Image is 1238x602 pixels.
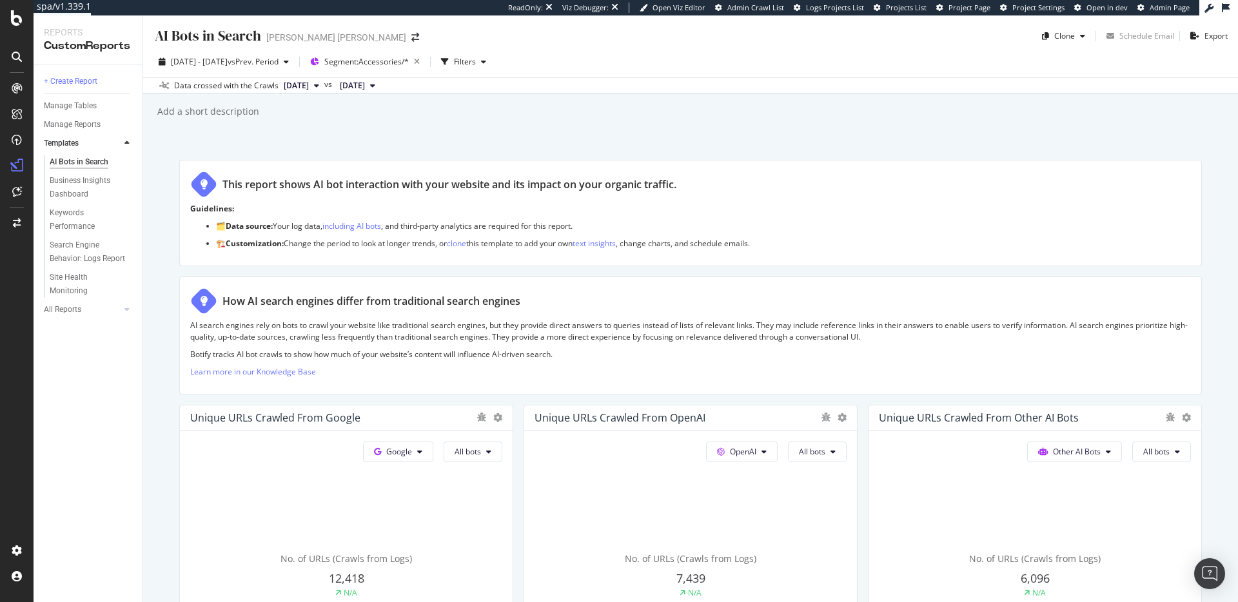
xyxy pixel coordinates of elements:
[322,220,381,231] a: including AI bots
[969,552,1101,565] span: No. of URLs (Crawls from Logs)
[363,442,433,462] button: Google
[50,238,133,266] a: Search Engine Behavior: Logs Report
[1194,558,1225,589] div: Open Intercom Messenger
[44,118,133,131] a: Manage Reports
[730,446,756,457] span: OpenAI
[788,442,847,462] button: All bots
[879,411,1079,424] div: Unique URLs Crawled from Other AI Bots
[1037,26,1090,46] button: Clone
[806,3,864,12] span: Logs Projects List
[1000,3,1065,13] a: Project Settings
[447,238,466,249] a: clone
[1150,3,1190,12] span: Admin Page
[794,3,864,13] a: Logs Projects List
[190,203,234,214] strong: Guidelines:
[44,39,132,53] div: CustomReports
[1053,446,1101,457] span: Other AI Bots
[727,3,784,12] span: Admin Crawl List
[1132,442,1191,462] button: All bots
[222,177,676,192] div: This report shows AI bot interaction with your website and its impact on your organic traffic.
[573,238,616,249] a: text insights
[821,413,831,422] div: bug
[676,570,705,586] span: 7,439
[50,271,133,298] a: Site Health Monitoring
[706,442,778,462] button: OpenAI
[156,105,259,118] div: Add a short description
[284,80,309,92] span: 2025 Oct. 4th
[340,80,365,92] span: 2025 Jul. 21st
[50,155,108,169] div: AI Bots in Search
[324,56,409,67] span: Segment: Accessories/*
[344,587,357,598] div: N/A
[174,80,279,92] div: Data crossed with the Crawls
[455,446,481,457] span: All bots
[44,118,101,131] div: Manage Reports
[216,238,1191,249] p: 🏗️ Change the period to look at longer trends, or this template to add your own , change charts, ...
[562,3,609,13] div: Viz Debugger:
[1074,3,1128,13] a: Open in dev
[44,75,97,88] div: + Create Report
[50,174,124,201] div: Business Insights Dashboard
[1086,3,1128,12] span: Open in dev
[305,52,425,72] button: Segment:Accessories/*
[44,26,132,39] div: Reports
[190,320,1191,342] p: AI search engines rely on bots to crawl your website like traditional search engines, but they pr...
[625,552,756,565] span: No. of URLs (Crawls from Logs)
[44,99,97,113] div: Manage Tables
[1101,26,1174,46] button: Schedule Email
[50,271,122,298] div: Site Health Monitoring
[1185,26,1228,46] button: Export
[508,3,543,13] div: ReadOnly:
[335,78,380,93] button: [DATE]
[1032,587,1046,598] div: N/A
[216,220,1191,231] p: 🗂️ Your log data, , and third-party analytics are required for this report.
[444,442,502,462] button: All bots
[266,31,406,44] div: [PERSON_NAME] [PERSON_NAME]
[44,137,79,150] div: Templates
[436,52,491,72] button: Filters
[280,552,412,565] span: No. of URLs (Crawls from Logs)
[153,52,294,72] button: [DATE] - [DATE]vsPrev. Period
[936,3,990,13] a: Project Page
[171,56,228,67] span: [DATE] - [DATE]
[50,206,122,233] div: Keywords Performance
[1054,30,1075,41] div: Clone
[1137,3,1190,13] a: Admin Page
[44,303,81,316] div: All Reports
[1143,446,1170,457] span: All bots
[324,79,335,90] span: vs
[477,413,487,422] div: bug
[1165,413,1175,422] div: bug
[454,56,476,67] div: Filters
[279,78,324,93] button: [DATE]
[50,174,133,201] a: Business Insights Dashboard
[688,587,702,598] div: N/A
[640,3,705,13] a: Open Viz Editor
[228,56,279,67] span: vs Prev. Period
[44,75,133,88] a: + Create Report
[50,238,126,266] div: Search Engine Behavior: Logs Report
[44,137,121,150] a: Templates
[1204,30,1228,41] div: Export
[222,294,520,309] div: How AI search engines differ from traditional search engines
[1012,3,1065,12] span: Project Settings
[948,3,990,12] span: Project Page
[50,155,133,169] a: AI Bots in Search
[886,3,927,12] span: Projects List
[329,570,364,586] span: 12,418
[44,99,133,113] a: Manage Tables
[226,238,284,249] strong: Customization:
[535,411,705,424] div: Unique URLs Crawled from OpenAI
[190,366,316,377] a: Learn more in our Knowledge Base
[386,446,412,457] span: Google
[179,160,1202,266] div: This report shows AI bot interaction with your website and its impact on your organic traffic.Gui...
[799,446,825,457] span: All bots
[179,277,1202,394] div: How AI search engines differ from traditional search enginesAI search engines rely on bots to cra...
[874,3,927,13] a: Projects List
[190,349,1191,360] p: Botify tracks AI bot crawls to show how much of your website’s content will influence AI-driven s...
[44,303,121,316] a: All Reports
[653,3,705,12] span: Open Viz Editor
[1027,442,1122,462] button: Other AI Bots
[1119,30,1174,41] div: Schedule Email
[226,220,273,231] strong: Data source:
